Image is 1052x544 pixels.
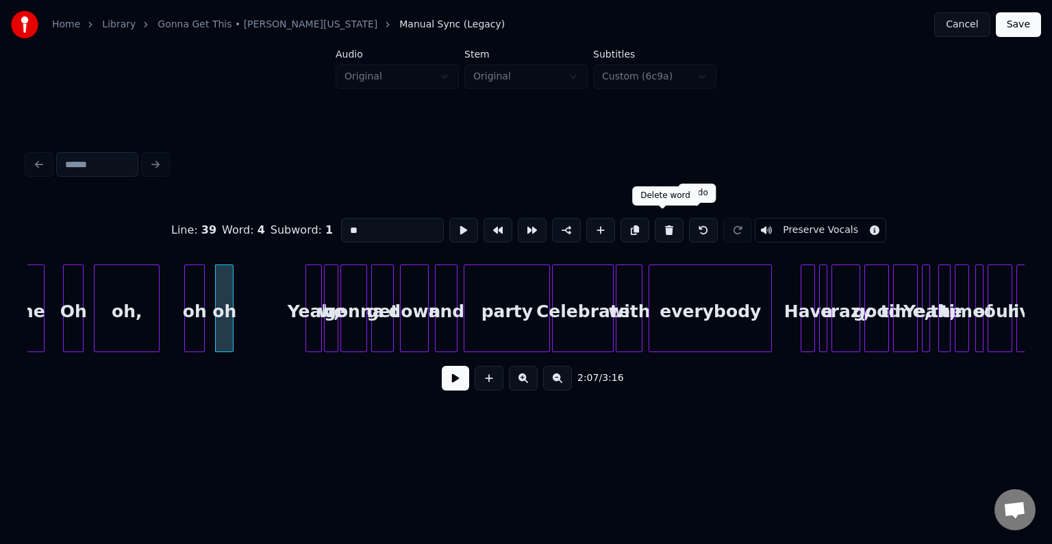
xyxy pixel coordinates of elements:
[602,371,623,385] span: 3:16
[399,18,505,32] span: Manual Sync (Legacy)
[336,49,459,59] label: Audio
[577,371,599,385] span: 2:07
[325,223,333,236] span: 1
[593,49,716,59] label: Subtitles
[52,18,505,32] nav: breadcrumb
[686,188,707,199] div: Undo
[994,489,1036,530] div: Open chat
[171,222,216,238] div: Line :
[996,12,1041,37] button: Save
[258,223,265,236] span: 4
[577,371,610,385] div: /
[11,11,38,38] img: youka
[755,218,886,243] button: Toggle
[201,223,216,236] span: 39
[271,222,333,238] div: Subword :
[640,190,690,201] div: Delete word
[464,49,588,59] label: Stem
[934,12,990,37] button: Cancel
[158,18,377,32] a: Gonna Get This • [PERSON_NAME][US_STATE]
[222,222,265,238] div: Word :
[52,18,80,32] a: Home
[102,18,136,32] a: Library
